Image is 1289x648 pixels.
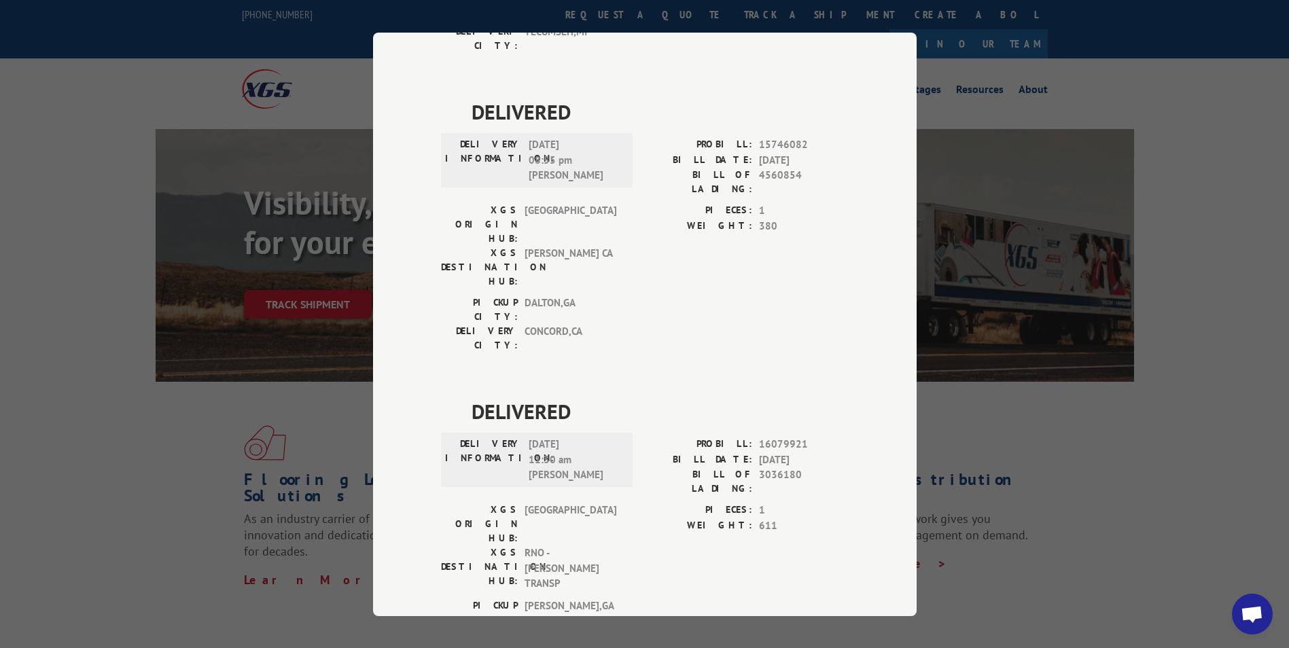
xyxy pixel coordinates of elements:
[525,545,616,592] span: RNO - [PERSON_NAME] TRANSP
[759,437,849,452] span: 16079921
[759,218,849,234] span: 380
[525,324,616,353] span: CONCORD , CA
[645,437,752,452] label: PROBILL:
[441,324,518,353] label: DELIVERY CITY:
[441,295,518,324] label: PICKUP CITY:
[645,518,752,533] label: WEIGHT:
[525,503,616,545] span: [GEOGRAPHIC_DATA]
[445,137,522,183] label: DELIVERY INFORMATION:
[472,396,849,427] span: DELIVERED
[645,218,752,234] label: WEIGHT:
[1232,594,1273,634] div: Open chat
[759,467,849,496] span: 3036180
[441,598,518,626] label: PICKUP CITY:
[525,246,616,289] span: [PERSON_NAME] CA
[645,203,752,219] label: PIECES:
[441,545,518,592] label: XGS DESTINATION HUB:
[441,246,518,289] label: XGS DESTINATION HUB:
[525,203,616,246] span: [GEOGRAPHIC_DATA]
[645,168,752,196] label: BILL OF LADING:
[525,24,616,53] span: TECUMSEH , MI
[645,503,752,518] label: PIECES:
[529,137,620,183] span: [DATE] 08:55 pm [PERSON_NAME]
[441,24,518,53] label: DELIVERY CITY:
[472,96,849,127] span: DELIVERED
[645,137,752,153] label: PROBILL:
[759,452,849,467] span: [DATE]
[759,168,849,196] span: 4560854
[529,437,620,483] span: [DATE] 11:30 am [PERSON_NAME]
[759,152,849,168] span: [DATE]
[441,203,518,246] label: XGS ORIGIN HUB:
[645,467,752,496] label: BILL OF LADING:
[441,503,518,545] label: XGS ORIGIN HUB:
[445,437,522,483] label: DELIVERY INFORMATION:
[759,518,849,533] span: 611
[645,152,752,168] label: BILL DATE:
[525,598,616,626] span: [PERSON_NAME] , GA
[759,203,849,219] span: 1
[759,503,849,518] span: 1
[525,295,616,324] span: DALTON , GA
[759,137,849,153] span: 15746082
[645,452,752,467] label: BILL DATE:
